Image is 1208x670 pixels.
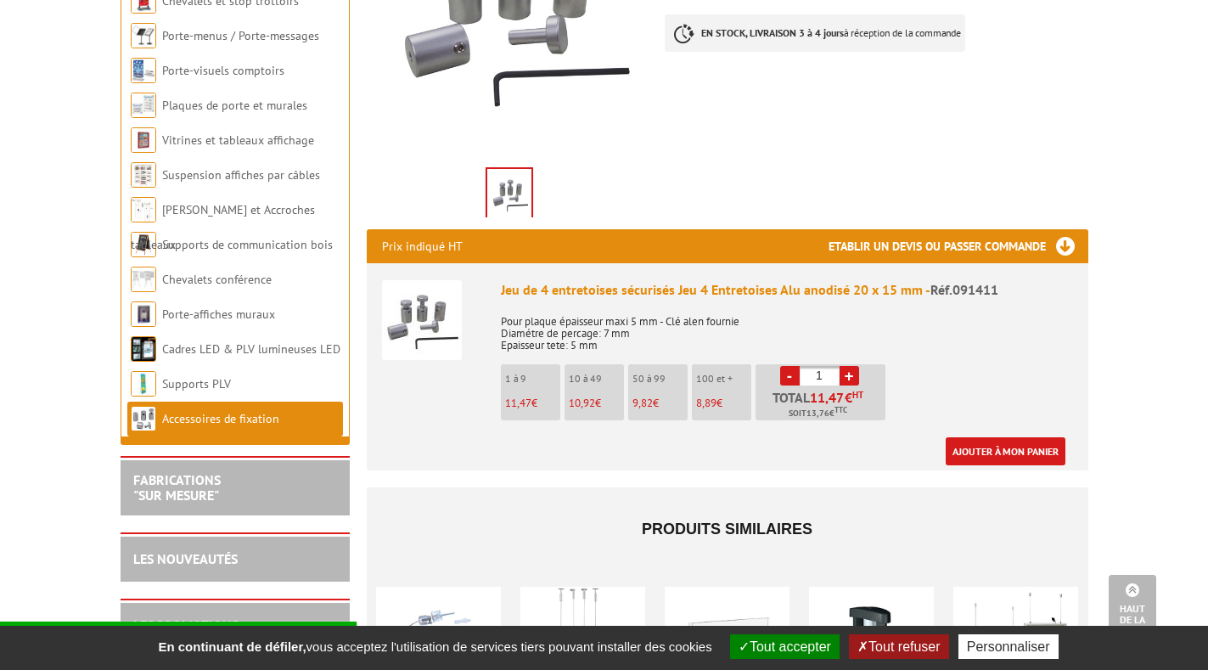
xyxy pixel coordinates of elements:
[162,237,333,252] a: Supports de communication bois
[487,169,531,222] img: accessoires_de_fixation_091411.jpg
[701,26,844,39] strong: EN STOCK, LIVRAISON 3 à 4 jours
[162,376,231,391] a: Supports PLV
[730,634,840,659] button: Tout accepter
[958,634,1059,659] button: Personnaliser (fenêtre modale)
[162,272,272,287] a: Chevalets conférence
[162,341,340,357] a: Cadres LED & PLV lumineuses LED
[829,229,1088,263] h3: Etablir un devis ou passer commande
[845,391,852,404] span: €
[158,639,306,654] strong: En continuant de défiler,
[806,407,829,420] span: 13,76
[946,437,1065,465] a: Ajouter à mon panier
[834,405,847,414] sup: TTC
[162,307,275,322] a: Porte-affiches muraux
[131,406,156,431] img: Accessoires de fixation
[505,373,560,385] p: 1 à 9
[930,281,998,298] span: Réf.091411
[632,373,688,385] p: 50 à 99
[849,634,948,659] button: Tout refuser
[162,98,307,113] a: Plaques de porte et murales
[131,93,156,118] img: Plaques de porte et murales
[810,391,845,404] span: 11,47
[780,366,800,386] a: -
[696,373,751,385] p: 100 et +
[131,197,156,222] img: Cimaises et Accroches tableaux
[131,301,156,327] img: Porte-affiches muraux
[131,162,156,188] img: Suspension affiches par câbles
[632,397,688,409] p: €
[133,617,239,633] a: LES PROMOTIONS
[632,396,653,410] span: 9,82
[133,550,238,567] a: LES NOUVEAUTÉS
[501,304,1073,352] p: Pour plaque épaisseur maxi 5 mm - Clé alen fournie Diamétre de percage: 7 mm Epaisseur tete: 5 mm
[162,411,279,426] a: Accessoires de fixation
[162,132,314,148] a: Vitrines et tableaux affichage
[789,407,847,420] span: Soit €
[1109,575,1156,645] a: Haut de la page
[162,28,319,43] a: Porte-menus / Porte-messages
[131,371,156,397] img: Supports PLV
[162,167,320,183] a: Suspension affiches par câbles
[505,396,531,410] span: 11,47
[569,396,595,410] span: 10,92
[133,471,221,504] a: FABRICATIONS"Sur Mesure"
[131,202,315,252] a: [PERSON_NAME] et Accroches tableaux
[696,396,716,410] span: 8,89
[760,391,885,420] p: Total
[131,23,156,48] img: Porte-menus / Porte-messages
[696,397,751,409] p: €
[505,397,560,409] p: €
[852,389,863,401] sup: HT
[131,58,156,83] img: Porte-visuels comptoirs
[501,280,1073,300] div: Jeu de 4 entretoises sécurisés Jeu 4 Entretoises Alu anodisé 20 x 15 mm -
[131,127,156,153] img: Vitrines et tableaux affichage
[162,63,284,78] a: Porte-visuels comptoirs
[131,267,156,292] img: Chevalets conférence
[131,336,156,362] img: Cadres LED & PLV lumineuses LED
[840,366,859,386] a: +
[149,639,720,654] span: vous acceptez l'utilisation de services tiers pouvant installer des cookies
[642,521,812,538] span: Produits similaires
[382,229,463,263] p: Prix indiqué HT
[569,373,624,385] p: 10 à 49
[382,280,462,360] img: Jeu de 4 entretoises sécurisés Jeu 4 Entretoises Alu anodisé 20 x 15 mm
[665,14,965,52] p: à réception de la commande
[569,397,624,409] p: €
